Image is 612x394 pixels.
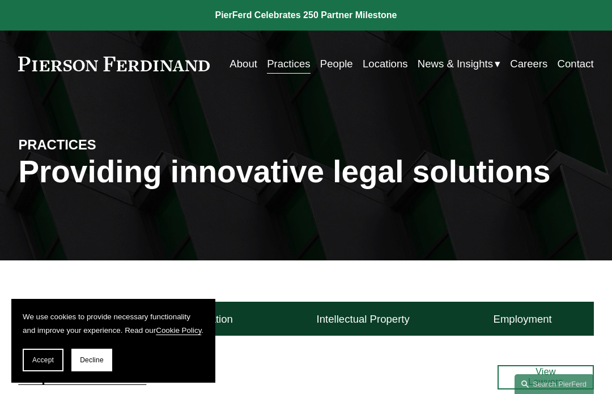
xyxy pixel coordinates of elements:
[32,356,54,364] span: Accept
[494,312,552,326] h4: Employment
[510,53,547,74] a: Careers
[418,53,500,74] a: folder dropdown
[418,54,493,73] span: News & Insights
[18,369,146,384] a: Corporate Overview
[23,310,204,337] p: We use cookies to provide necessary functionality and improve your experience. Read our .
[11,299,215,383] section: Cookie banner
[229,53,257,74] a: About
[267,53,310,74] a: Practices
[71,349,112,371] button: Decline
[363,53,408,74] a: Locations
[18,136,162,153] h4: PRACTICES
[515,374,594,394] a: Search this site
[23,349,63,371] button: Accept
[498,365,593,390] a: View Lawyers
[80,356,104,364] span: Decline
[320,53,353,74] a: People
[317,312,410,326] h4: Intellectual Property
[558,53,594,74] a: Contact
[18,154,593,190] h1: Providing innovative legal solutions
[156,326,201,335] a: Cookie Policy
